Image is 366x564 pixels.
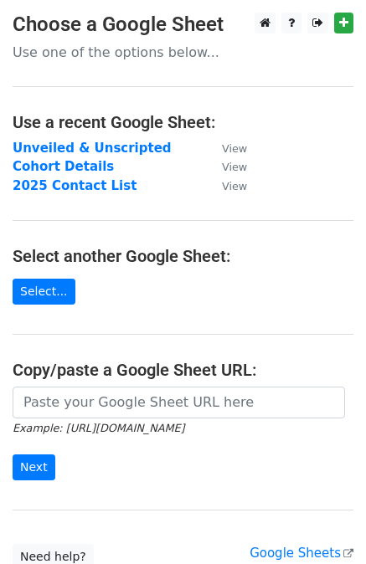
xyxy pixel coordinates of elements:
[222,142,247,155] small: View
[13,141,172,156] a: Unveiled & Unscripted
[205,141,247,156] a: View
[13,178,137,193] a: 2025 Contact List
[13,44,353,61] p: Use one of the options below...
[13,112,353,132] h4: Use a recent Google Sheet:
[222,161,247,173] small: View
[205,178,247,193] a: View
[13,13,353,37] h3: Choose a Google Sheet
[13,422,184,434] small: Example: [URL][DOMAIN_NAME]
[13,246,353,266] h4: Select another Google Sheet:
[13,387,345,418] input: Paste your Google Sheet URL here
[13,159,114,174] a: Cohort Details
[13,360,353,380] h4: Copy/paste a Google Sheet URL:
[222,180,247,192] small: View
[250,546,353,561] a: Google Sheets
[205,159,247,174] a: View
[13,454,55,480] input: Next
[13,279,75,305] a: Select...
